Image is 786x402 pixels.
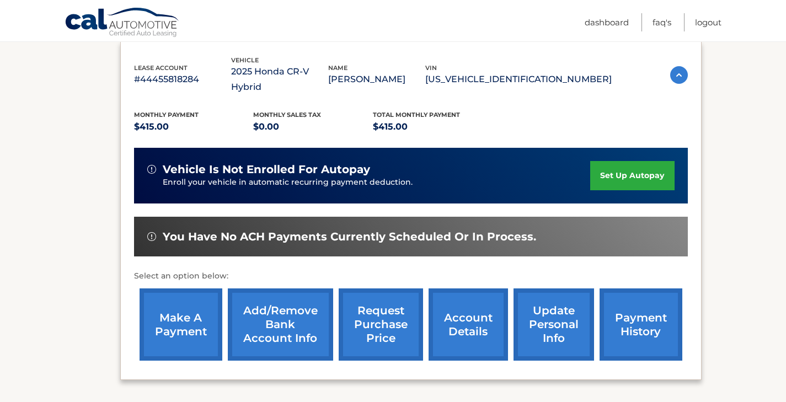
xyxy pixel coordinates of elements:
[695,13,721,31] a: Logout
[163,230,536,244] span: You have no ACH payments currently scheduled or in process.
[514,288,594,361] a: update personal info
[425,64,437,72] span: vin
[373,119,493,135] p: $415.00
[134,111,199,119] span: Monthly Payment
[373,111,460,119] span: Total Monthly Payment
[339,288,423,361] a: request purchase price
[429,288,508,361] a: account details
[253,111,321,119] span: Monthly sales Tax
[134,72,231,87] p: #44455818284
[600,288,682,361] a: payment history
[253,119,373,135] p: $0.00
[328,72,425,87] p: [PERSON_NAME]
[134,119,254,135] p: $415.00
[163,163,370,176] span: vehicle is not enrolled for autopay
[670,66,688,84] img: accordion-active.svg
[328,64,347,72] span: name
[134,270,688,283] p: Select an option below:
[65,7,180,39] a: Cal Automotive
[425,72,612,87] p: [US_VEHICLE_IDENTIFICATION_NUMBER]
[231,64,328,95] p: 2025 Honda CR-V Hybrid
[147,232,156,241] img: alert-white.svg
[653,13,671,31] a: FAQ's
[228,288,333,361] a: Add/Remove bank account info
[140,288,222,361] a: make a payment
[231,56,259,64] span: vehicle
[147,165,156,174] img: alert-white.svg
[163,176,591,189] p: Enroll your vehicle in automatic recurring payment deduction.
[134,64,188,72] span: lease account
[590,161,674,190] a: set up autopay
[585,13,629,31] a: Dashboard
